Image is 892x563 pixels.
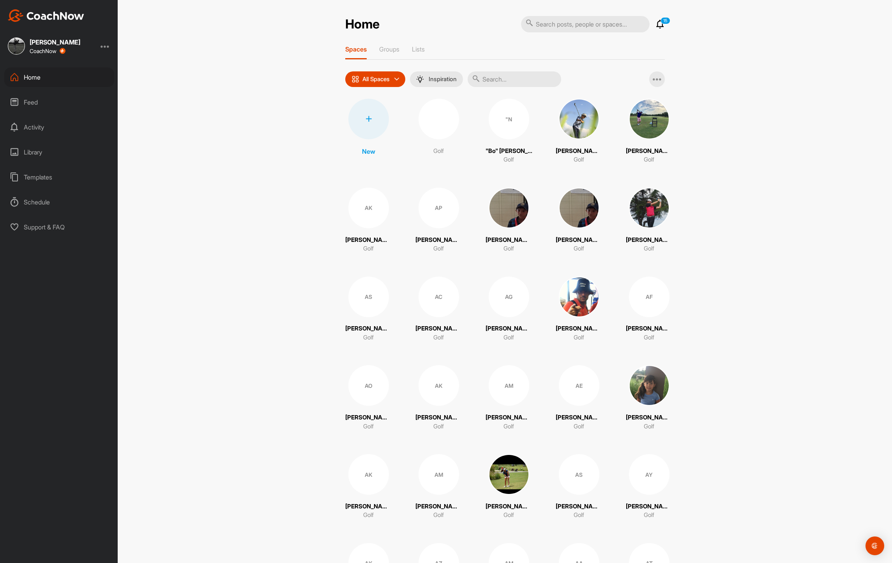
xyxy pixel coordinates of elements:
[503,333,514,342] p: Golf
[415,99,462,164] a: Golf
[433,333,444,342] p: Golf
[419,277,459,317] div: AC
[489,99,529,139] div: "N
[866,536,884,555] div: Open Intercom Messenger
[433,422,444,431] p: Golf
[433,511,444,520] p: Golf
[644,422,654,431] p: Golf
[4,92,114,112] div: Feed
[503,244,514,253] p: Golf
[661,17,670,24] p: 15
[4,67,114,87] div: Home
[348,188,389,228] div: AK
[629,188,669,228] img: square_aec161c00bbecbea82e454905623bcbf.jpg
[486,147,532,156] p: "Bo" [PERSON_NAME] [PERSON_NAME]
[626,502,673,511] p: [PERSON_NAME]
[486,188,532,253] a: [PERSON_NAME]Golf
[626,413,673,422] p: [PERSON_NAME]
[626,147,673,156] p: [PERSON_NAME]
[486,324,532,333] p: [PERSON_NAME] [PERSON_NAME]
[626,99,673,164] a: [PERSON_NAME]Golf
[574,333,584,342] p: Golf
[559,99,599,139] img: square_49458cdc921666c55becaeaefe84bfdf.jpg
[363,244,374,253] p: Golf
[626,454,673,520] a: AY[PERSON_NAME]Golf
[348,365,389,406] div: AO
[4,167,114,187] div: Templates
[415,277,462,342] a: AC[PERSON_NAME]Golf
[556,454,602,520] a: AS[PERSON_NAME]Golf
[345,413,392,422] p: [PERSON_NAME]
[362,76,390,82] p: All Spaces
[345,454,392,520] a: AK[PERSON_NAME]Golf
[419,365,459,406] div: AK
[626,365,673,431] a: [PERSON_NAME]Golf
[415,454,462,520] a: AM[PERSON_NAME]Golf
[345,45,367,53] p: Spaces
[415,324,462,333] p: [PERSON_NAME]
[644,511,654,520] p: Golf
[416,75,424,83] img: menuIcon
[626,236,673,245] p: [PERSON_NAME]
[626,188,673,253] a: [PERSON_NAME]Golf
[486,277,532,342] a: AG[PERSON_NAME] [PERSON_NAME]Golf
[363,333,374,342] p: Golf
[503,511,514,520] p: Golf
[486,236,532,245] p: [PERSON_NAME]
[644,155,654,164] p: Golf
[574,511,584,520] p: Golf
[30,39,80,45] div: [PERSON_NAME]
[486,365,532,431] a: AM[PERSON_NAME]Golf
[429,76,457,82] p: Inspiration
[345,277,392,342] a: AS[PERSON_NAME]Golf
[556,324,602,333] p: [PERSON_NAME]
[379,45,399,53] p: Groups
[556,365,602,431] a: AE[PERSON_NAME]Golf
[345,188,392,253] a: AK[PERSON_NAME]Golf
[363,511,374,520] p: Golf
[486,502,532,511] p: [PERSON_NAME]
[626,277,673,342] a: AF[PERSON_NAME]Golf
[433,147,444,156] p: Golf
[486,413,532,422] p: [PERSON_NAME]
[556,188,602,253] a: [PERSON_NAME]Golf
[419,188,459,228] div: AP
[8,9,84,22] img: CoachNow
[4,192,114,212] div: Schedule
[644,333,654,342] p: Golf
[345,502,392,511] p: [PERSON_NAME]
[556,413,602,422] p: [PERSON_NAME]
[574,155,584,164] p: Golf
[559,365,599,406] div: AE
[503,155,514,164] p: Golf
[629,454,669,495] div: AY
[644,244,654,253] p: Golf
[433,244,444,253] p: Golf
[503,422,514,431] p: Golf
[556,236,602,245] p: [PERSON_NAME]
[412,45,425,53] p: Lists
[489,188,529,228] img: square_dce75144491c82bae22ccf4eefe54127.jpg
[486,99,532,164] a: "N"Bo" [PERSON_NAME] [PERSON_NAME]Golf
[415,413,462,422] p: [PERSON_NAME]
[629,99,669,139] img: square_6a2c5f456f64983ec7194669b877a3cb.jpg
[352,75,359,83] img: icon
[574,244,584,253] p: Golf
[489,365,529,406] div: AM
[559,277,599,317] img: square_879e3a5f79fe983ce0094d5b21a004d6.jpg
[30,48,65,54] div: CoachNow
[4,217,114,237] div: Support & FAQ
[345,236,392,245] p: [PERSON_NAME]
[574,422,584,431] p: Golf
[556,147,602,156] p: [PERSON_NAME]
[415,365,462,431] a: AK[PERSON_NAME]Golf
[363,422,374,431] p: Golf
[626,324,673,333] p: [PERSON_NAME]
[348,454,389,495] div: AK
[345,365,392,431] a: AO[PERSON_NAME]Golf
[419,454,459,495] div: AM
[345,324,392,333] p: [PERSON_NAME]
[4,117,114,137] div: Activity
[629,365,669,406] img: square_d1f16e6e0c19871e98115f870f9102d3.jpg
[629,277,669,317] div: AF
